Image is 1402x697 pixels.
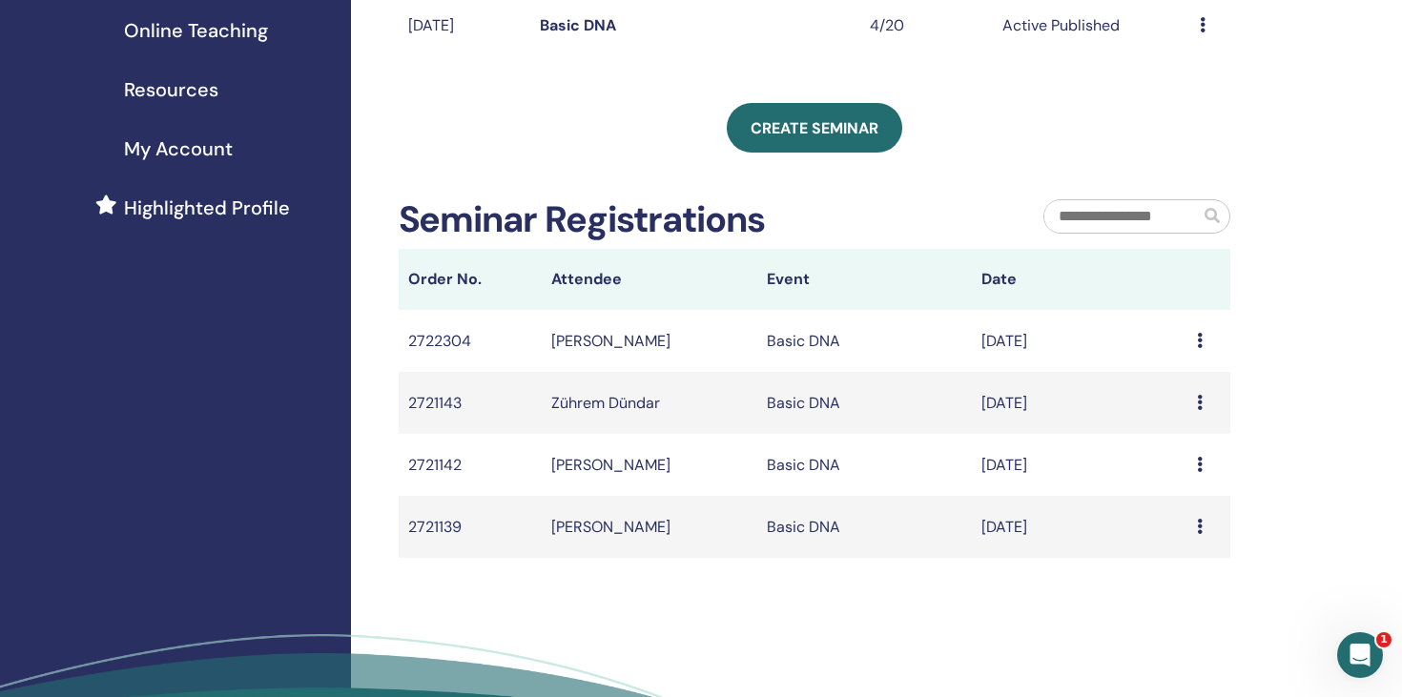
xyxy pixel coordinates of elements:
a: Create seminar [727,103,902,153]
span: Resources [124,75,218,104]
td: [DATE] [972,372,1187,434]
th: Order No. [399,249,542,310]
span: Highlighted Profile [124,194,290,222]
td: [PERSON_NAME] [542,434,757,496]
td: [DATE] [972,310,1187,372]
td: 2722304 [399,310,542,372]
span: Online Teaching [124,16,268,45]
td: [DATE] [972,434,1187,496]
td: Zührem Dündar [542,372,757,434]
iframe: Intercom live chat [1337,632,1383,678]
td: Basic DNA [757,434,973,496]
th: Date [972,249,1187,310]
span: My Account [124,134,233,163]
span: Create seminar [751,118,878,138]
td: 2721142 [399,434,542,496]
td: [DATE] [972,496,1187,558]
td: Basic DNA [757,372,973,434]
a: Basic DNA [540,15,616,35]
td: 2721143 [399,372,542,434]
td: [PERSON_NAME] [542,310,757,372]
td: Basic DNA [757,496,973,558]
th: Event [757,249,973,310]
td: [PERSON_NAME] [542,496,757,558]
h2: Seminar Registrations [399,198,766,242]
span: 1 [1376,632,1392,647]
td: 2721139 [399,496,542,558]
th: Attendee [542,249,757,310]
td: Basic DNA [757,310,973,372]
